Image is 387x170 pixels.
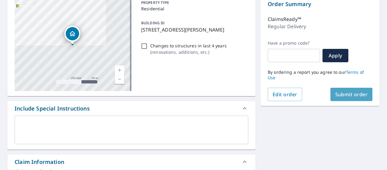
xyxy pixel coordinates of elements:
p: [STREET_ADDRESS][PERSON_NAME] [141,26,246,33]
p: BUILDING ID [141,20,165,25]
p: ( renovations, additions, etc. ) [150,49,227,55]
label: Have a promo code? [268,40,320,46]
div: Include Special Instructions [15,104,90,113]
p: Changes to structures in last 4 years [150,42,227,49]
div: Include Special Instructions [7,101,256,116]
p: Residential [141,5,246,12]
p: ClaimsReady™ [268,15,301,23]
span: Apply [327,52,343,59]
button: Apply [322,49,348,62]
p: By ordering a report you agree to our [268,70,372,80]
p: Regular Delivery [268,23,306,30]
a: Current Level 17, Zoom In [115,66,124,75]
span: Submit order [335,91,368,98]
div: Claim Information [7,155,256,169]
a: Current Level 17, Zoom Out [115,75,124,84]
span: Edit order [273,91,297,98]
div: Dropped pin, building 1, Residential property, 1026 Old Highway 81 Mcpherson, KS 67460 [64,26,80,45]
a: Terms of Use [268,69,364,80]
button: Edit order [268,88,302,101]
div: Claim Information [15,158,64,166]
button: Submit order [330,88,373,101]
